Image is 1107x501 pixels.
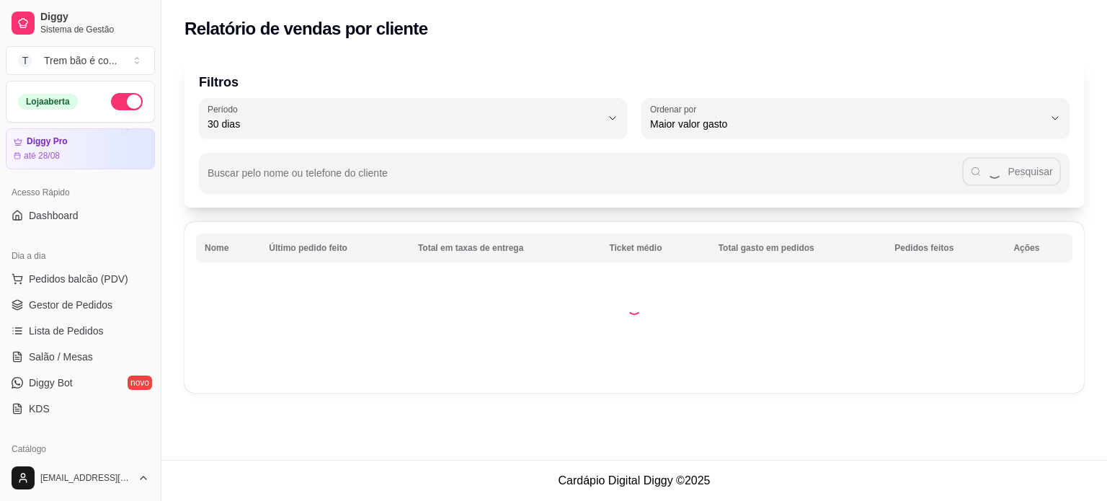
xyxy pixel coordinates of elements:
[208,103,242,115] label: Período
[199,72,1070,92] p: Filtros
[6,181,155,204] div: Acesso Rápido
[641,98,1070,138] button: Ordenar porMaior valor gasto
[627,301,641,315] div: Loading
[6,371,155,394] a: Diggy Botnovo
[6,128,155,169] a: Diggy Proaté 28/08
[6,46,155,75] button: Select a team
[6,267,155,291] button: Pedidos balcão (PDV)
[29,350,93,364] span: Salão / Mesas
[44,53,117,68] div: Trem bão é co ...
[208,117,601,131] span: 30 dias
[199,98,627,138] button: Período30 dias
[6,204,155,227] a: Dashboard
[6,244,155,267] div: Dia a dia
[27,136,68,147] article: Diggy Pro
[29,208,79,223] span: Dashboard
[650,117,1044,131] span: Maior valor gasto
[29,324,104,338] span: Lista de Pedidos
[24,150,60,161] article: até 28/08
[18,53,32,68] span: T
[18,94,78,110] div: Loja aberta
[6,438,155,461] div: Catálogo
[40,472,132,484] span: [EMAIL_ADDRESS][DOMAIN_NAME]
[40,11,149,24] span: Diggy
[29,376,73,390] span: Diggy Bot
[6,345,155,368] a: Salão / Mesas
[6,397,155,420] a: KDS
[29,272,128,286] span: Pedidos balcão (PDV)
[6,461,155,495] button: [EMAIL_ADDRESS][DOMAIN_NAME]
[161,460,1107,501] footer: Cardápio Digital Diggy © 2025
[6,6,155,40] a: DiggySistema de Gestão
[40,24,149,35] span: Sistema de Gestão
[29,298,112,312] span: Gestor de Pedidos
[208,172,962,186] input: Buscar pelo nome ou telefone do cliente
[6,293,155,316] a: Gestor de Pedidos
[29,402,50,416] span: KDS
[650,103,701,115] label: Ordenar por
[111,93,143,110] button: Alterar Status
[184,17,428,40] h2: Relatório de vendas por cliente
[6,319,155,342] a: Lista de Pedidos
